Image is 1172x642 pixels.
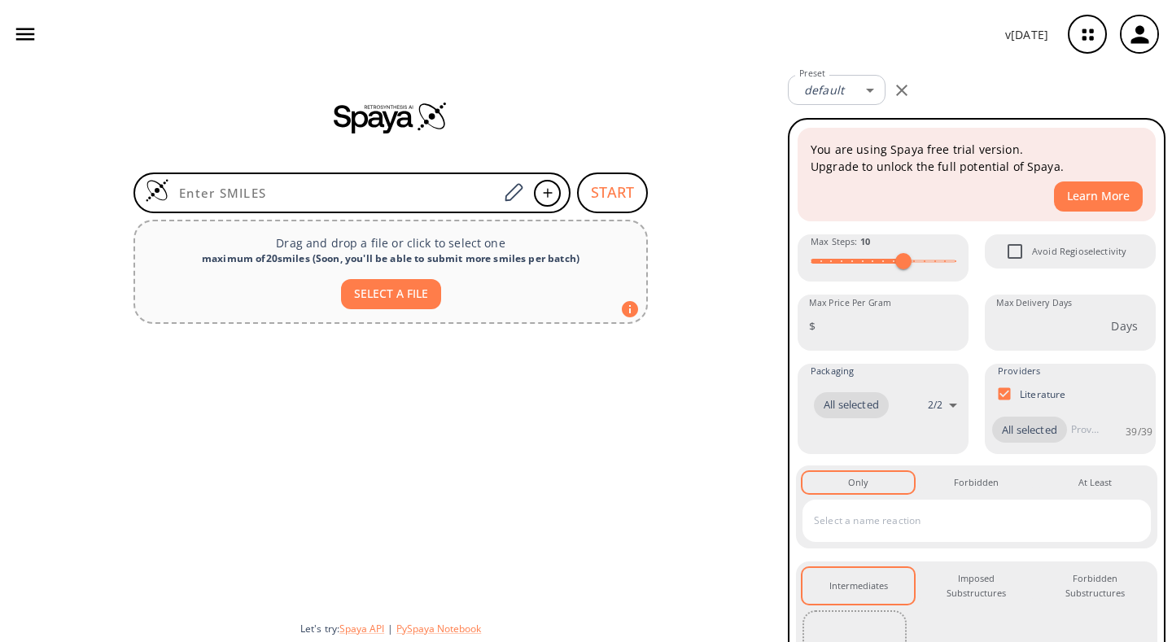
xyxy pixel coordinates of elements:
div: Imposed Substructures [934,571,1019,601]
span: | [384,622,396,635]
input: Provider name [1067,417,1103,443]
img: Spaya logo [334,101,448,133]
img: Logo Spaya [145,178,169,203]
input: Select a name reaction [810,508,1119,534]
button: Only [802,472,914,493]
span: Avoid Regioselectivity [1032,244,1126,259]
span: Max Steps : [811,234,870,249]
label: Preset [799,68,825,80]
p: Drag and drop a file or click to select one [148,234,633,251]
button: At Least [1039,472,1151,493]
label: Max Price Per Gram [809,297,891,309]
span: Providers [998,364,1040,378]
p: Days [1111,317,1138,334]
button: Imposed Substructures [921,568,1032,605]
span: All selected [992,422,1067,439]
button: START [577,173,648,213]
p: 2 / 2 [928,398,942,412]
button: SELECT A FILE [341,279,441,309]
div: Forbidden Substructures [1052,571,1138,601]
strong: 10 [860,235,870,247]
span: Packaging [811,364,854,378]
div: At Least [1078,475,1112,490]
div: Intermediates [829,579,888,593]
label: Max Delivery Days [996,297,1072,309]
span: Avoid Regioselectivity [998,234,1032,269]
div: Forbidden [954,475,999,490]
div: Only [848,475,868,490]
p: $ [809,317,816,334]
button: Intermediates [802,568,914,605]
div: maximum of 20 smiles ( Soon, you'll be able to submit more smiles per batch ) [148,251,633,266]
div: Let's try: [300,622,775,635]
input: Enter SMILES [169,185,498,201]
p: You are using Spaya free trial version. Upgrade to unlock the full potential of Spaya. [811,141,1143,175]
p: 39 / 39 [1126,425,1152,439]
button: Forbidden Substructures [1039,568,1151,605]
em: default [804,82,844,98]
button: PySpaya Notebook [396,622,481,635]
p: v [DATE] [1005,26,1048,43]
button: Spaya API [339,622,384,635]
button: Learn More [1054,181,1143,212]
button: Forbidden [921,472,1032,493]
span: All selected [814,397,889,413]
p: Literature [1020,387,1066,401]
